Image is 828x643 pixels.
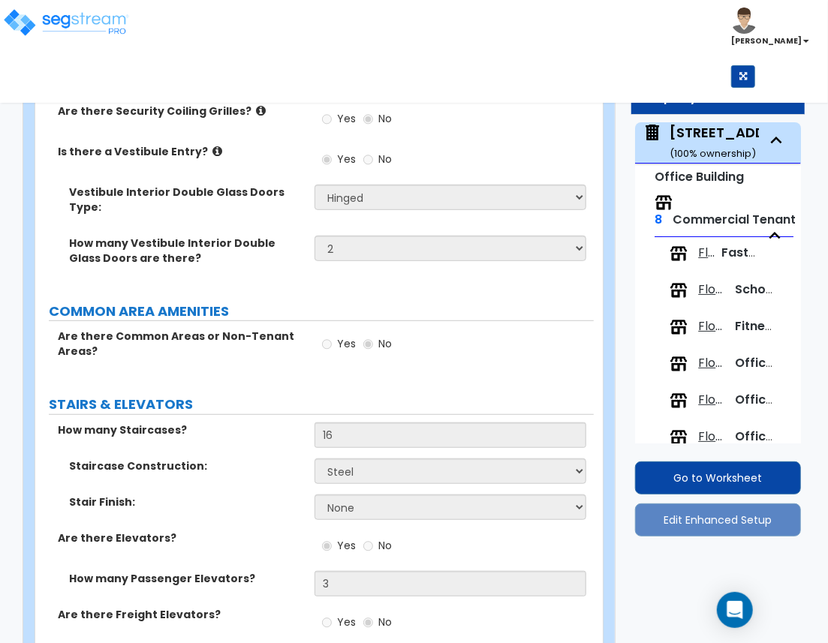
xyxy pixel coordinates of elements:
[58,607,303,622] label: Are there Freight Elevators?
[698,428,730,446] span: Floor 3
[698,281,730,299] span: Floor 1 (Daycare)
[58,422,303,437] label: How many Staircases?
[635,461,801,494] button: Go to Worksheet
[698,245,717,262] span: Floor 1 (Cafe)
[698,392,730,409] span: Floor 2
[256,105,266,116] i: click for more info!
[643,123,662,143] img: building.svg
[363,538,373,554] input: No
[670,355,688,373] img: tenants.png
[731,35,802,47] b: [PERSON_NAME]
[670,428,688,446] img: tenants.png
[322,152,332,168] input: Yes
[58,530,303,545] label: Are there Elevators?
[635,503,801,536] button: Edit Enhanced Setup
[717,592,753,628] div: Open Intercom Messenger
[49,395,594,414] label: STAIRS & ELEVATORS
[698,318,730,335] span: Floor 1 (Gym)
[322,614,332,631] input: Yes
[670,281,688,299] img: tenants.png
[698,355,730,372] span: Floor 1 (Office)
[670,318,688,336] img: tenants.png
[363,152,373,168] input: No
[673,211,796,228] span: Commercial Tenant
[643,123,759,161] span: 1550 W Digital Drive (Spectrum II)
[378,111,392,126] span: No
[735,354,820,371] span: Office Tenant
[735,428,820,445] span: Office Tenant
[378,538,392,553] span: No
[58,104,303,119] label: Are there Security Coiling Grilles?
[670,245,688,263] img: tenants.png
[337,614,356,629] span: Yes
[49,302,594,321] label: COMMON AREA AMENITIES
[337,111,356,126] span: Yes
[378,152,392,167] span: No
[363,111,373,128] input: No
[655,194,673,212] img: tenants.png
[655,168,744,185] small: Office Building
[670,146,756,161] small: ( 100 % ownership)
[69,494,303,509] label: Stair Finish:
[731,8,757,34] img: avatar.png
[58,329,303,359] label: Are there Common Areas or Non-Tenant Areas?
[212,146,222,157] i: click for more info!
[337,152,356,167] span: Yes
[378,336,392,351] span: No
[2,8,130,38] img: logo_pro_r.png
[322,336,332,353] input: Yes
[69,571,303,586] label: How many Passenger Elevators?
[69,185,303,215] label: Vestibule Interior Double Glass Doors Type:
[69,236,303,266] label: How many Vestibule Interior Double Glass Doors are there?
[363,614,373,631] input: No
[363,336,373,353] input: No
[58,144,303,159] label: Is there a Vestibule Entry?
[721,244,825,261] span: Fastfood Tenant
[670,392,688,410] img: tenants.png
[337,538,356,553] span: Yes
[378,614,392,629] span: No
[69,458,303,473] label: Staircase Construction:
[322,111,332,128] input: Yes
[322,538,332,554] input: Yes
[735,391,820,408] span: Office Tenant
[337,336,356,351] span: Yes
[655,211,662,228] span: 8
